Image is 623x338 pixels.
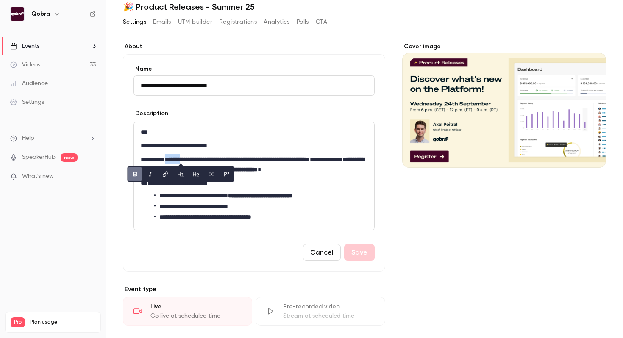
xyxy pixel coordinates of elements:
div: Go live at scheduled time [150,312,242,320]
button: link [159,167,172,181]
div: Pre-recorded videoStream at scheduled time [256,297,385,326]
button: CTA [316,15,327,29]
button: Analytics [264,15,290,29]
div: LiveGo live at scheduled time [123,297,252,326]
button: Cancel [303,244,341,261]
p: Event type [123,285,385,294]
div: Pre-recorded video [283,302,374,311]
span: Plan usage [30,319,95,326]
span: new [61,153,78,162]
h1: 🎉 Product Releases - Summer 25 [123,2,606,12]
label: Description [133,109,168,118]
label: About [123,42,385,51]
label: Name [133,65,375,73]
li: help-dropdown-opener [10,134,96,143]
img: Qobra [11,7,24,21]
button: UTM builder [178,15,212,29]
div: Settings [10,98,44,106]
div: editor [134,122,374,230]
button: Settings [123,15,146,29]
button: Emails [153,15,171,29]
a: SpeakerHub [22,153,56,162]
button: bold [128,167,142,181]
span: Pro [11,317,25,327]
div: Audience [10,79,48,88]
section: description [133,122,375,230]
div: Stream at scheduled time [283,312,374,320]
button: italic [144,167,157,181]
span: What's new [22,172,54,181]
div: Live [150,302,242,311]
button: blockquote [220,167,234,181]
div: Events [10,42,39,50]
div: Videos [10,61,40,69]
button: Registrations [219,15,257,29]
label: Cover image [402,42,606,51]
span: Help [22,134,34,143]
h6: Qobra [31,10,50,18]
section: Cover image [402,42,606,168]
button: Polls [297,15,309,29]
